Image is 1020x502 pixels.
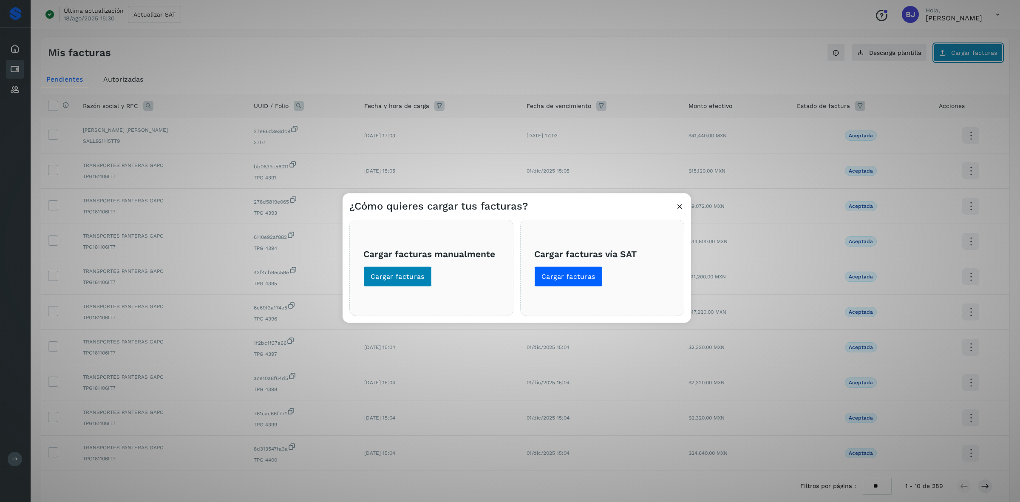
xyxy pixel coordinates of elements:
h3: ¿Cómo quieres cargar tus facturas? [349,200,528,212]
h3: Cargar facturas manualmente [363,249,499,259]
span: Cargar facturas [371,272,425,281]
h3: Cargar facturas vía SAT [534,249,670,259]
button: Cargar facturas [363,266,432,286]
button: Cargar facturas [534,266,603,286]
span: Cargar facturas [541,272,595,281]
